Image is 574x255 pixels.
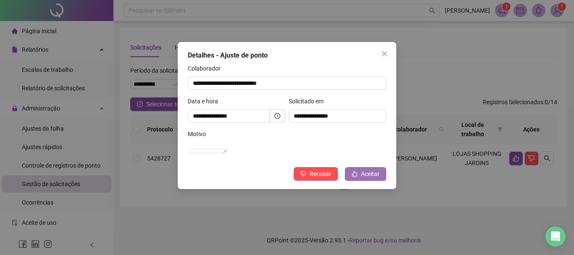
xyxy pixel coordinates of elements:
[545,226,566,247] div: Open Intercom Messenger
[345,167,386,181] button: Aceitar
[289,97,329,106] label: Solicitado em
[294,167,338,181] button: Recusar
[188,97,224,106] label: Data e hora
[381,50,388,57] span: close
[310,169,331,179] span: Recusar
[352,171,358,177] span: like
[274,113,280,119] span: clock-circle
[188,50,386,60] div: Detalhes - Ajuste de ponto
[300,171,306,177] span: dislike
[188,64,226,73] label: Colaborador
[188,129,211,139] label: Motivo
[378,47,391,60] button: Close
[361,169,379,179] span: Aceitar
